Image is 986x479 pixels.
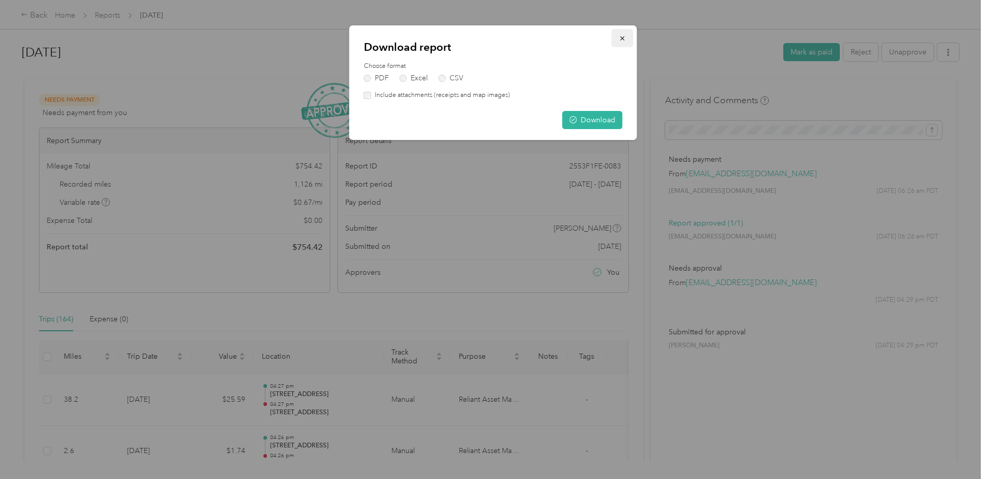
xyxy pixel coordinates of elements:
label: Choose format [364,62,623,71]
iframe: Everlance-gr Chat Button Frame [928,421,986,479]
label: Include attachments (receipts and map images) [371,91,510,100]
button: Download [562,111,623,129]
label: Excel [400,75,428,82]
label: CSV [439,75,463,82]
label: PDF [364,75,389,82]
p: Download report [364,40,623,54]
